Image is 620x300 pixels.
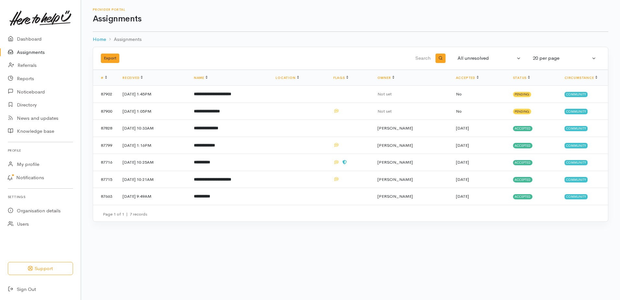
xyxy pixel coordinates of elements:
[513,160,533,165] span: Accepted
[93,32,608,47] nav: breadcrumb
[93,171,117,188] td: 87715
[8,193,73,201] h6: Settings
[117,188,189,205] td: [DATE] 9:49AM
[513,194,533,199] span: Accepted
[333,76,348,80] a: Flags
[101,76,107,80] a: #
[377,194,413,199] span: [PERSON_NAME]
[103,211,147,217] small: Page 1 of 1 7 records
[565,76,597,80] a: Circumstance
[276,76,299,80] a: Location
[377,143,413,148] span: [PERSON_NAME]
[93,8,608,11] h6: Provider Portal
[93,103,117,120] td: 87900
[456,91,462,97] span: No
[456,159,469,165] time: [DATE]
[565,92,588,97] span: Community
[106,36,142,43] li: Assignments
[123,76,143,80] a: Received
[8,262,73,275] button: Support
[565,126,588,131] span: Community
[513,143,533,148] span: Accepted
[456,108,462,114] span: No
[513,76,530,80] a: Status
[101,54,119,63] button: Export
[93,36,106,43] a: Home
[93,120,117,137] td: 87828
[565,109,588,114] span: Community
[126,211,128,217] span: |
[377,76,394,80] a: Owner
[93,188,117,205] td: 87663
[377,91,392,97] span: Not set
[277,51,432,66] input: Search
[117,103,189,120] td: [DATE] 1:05PM
[565,143,588,148] span: Community
[456,125,469,131] time: [DATE]
[117,86,189,103] td: [DATE] 1:45PM
[117,171,189,188] td: [DATE] 10:21AM
[117,137,189,154] td: [DATE] 1:16PM
[513,109,531,114] span: Pending
[565,194,588,199] span: Community
[8,146,73,155] h6: Profile
[565,160,588,165] span: Community
[565,177,588,182] span: Community
[377,177,413,182] span: [PERSON_NAME]
[529,52,600,65] button: 20 per page
[513,92,531,97] span: Pending
[458,55,515,62] div: All unresolved
[93,154,117,171] td: 87716
[456,177,469,182] time: [DATE]
[456,76,479,80] a: Accepted
[454,52,525,65] button: All unresolved
[377,125,413,131] span: [PERSON_NAME]
[117,120,189,137] td: [DATE] 10:33AM
[456,143,469,148] time: [DATE]
[533,55,590,62] div: 20 per page
[456,194,469,199] time: [DATE]
[513,177,533,182] span: Accepted
[93,137,117,154] td: 87799
[513,126,533,131] span: Accepted
[377,159,413,165] span: [PERSON_NAME]
[117,154,189,171] td: [DATE] 10:25AM
[93,86,117,103] td: 87902
[194,76,208,80] a: Name
[377,108,392,114] span: Not set
[93,14,608,24] h1: Assignments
